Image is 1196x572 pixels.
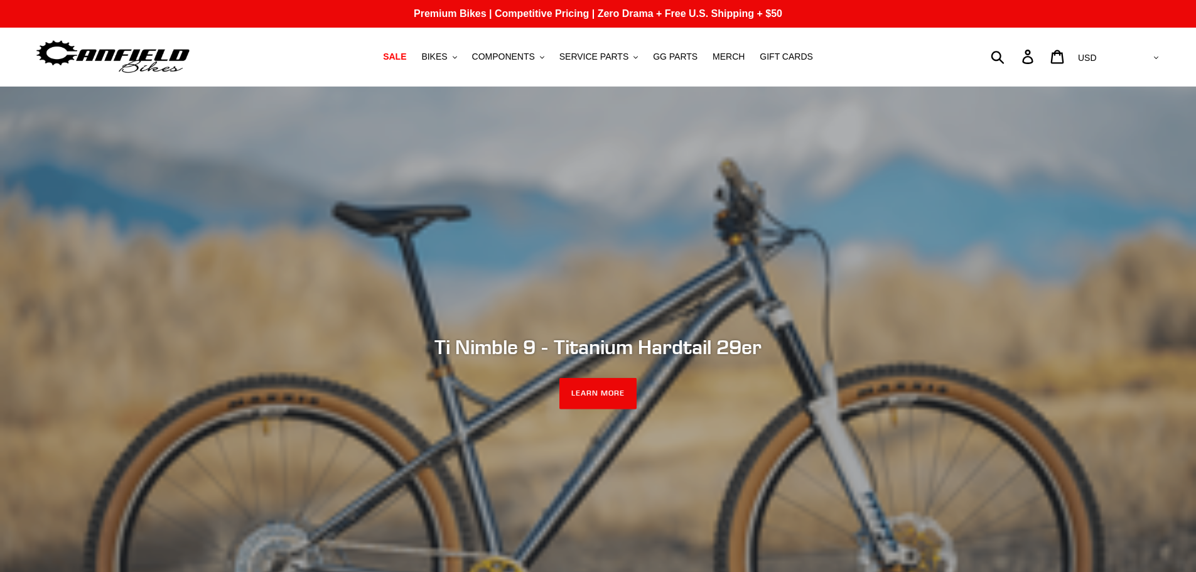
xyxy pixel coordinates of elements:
a: LEARN MORE [559,378,637,409]
span: MERCH [713,51,745,62]
a: GG PARTS [647,48,704,65]
button: COMPONENTS [466,48,551,65]
button: BIKES [415,48,463,65]
a: SALE [377,48,412,65]
span: GG PARTS [653,51,698,62]
span: SALE [383,51,406,62]
span: BIKES [421,51,447,62]
a: MERCH [706,48,751,65]
input: Search [998,43,1030,70]
button: SERVICE PARTS [553,48,644,65]
h2: Ti Nimble 9 - Titanium Hardtail 29er [256,335,940,359]
span: COMPONENTS [472,51,535,62]
span: GIFT CARDS [760,51,813,62]
img: Canfield Bikes [35,37,191,77]
span: SERVICE PARTS [559,51,628,62]
a: GIFT CARDS [753,48,819,65]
